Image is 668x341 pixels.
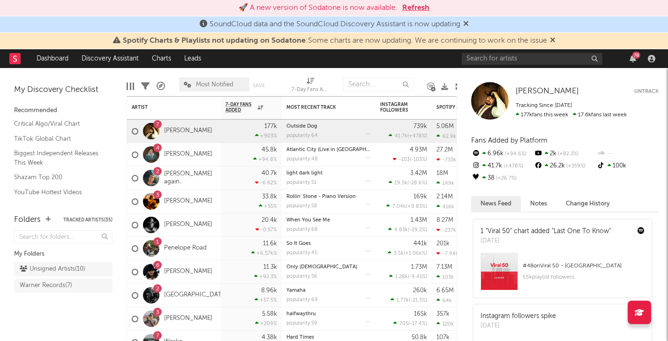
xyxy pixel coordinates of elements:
button: Save [253,83,265,88]
div: 11.6k [263,241,277,247]
div: +57.5 % [255,297,277,303]
div: ( ) [388,250,427,256]
div: Recommended [14,105,113,116]
span: -17.4 % [410,321,426,326]
input: Search... [343,77,413,91]
div: light dark light [286,171,371,176]
div: Artist [132,105,202,110]
a: Hard Times [286,335,314,340]
div: ( ) [393,320,427,326]
a: Yamaha [286,288,306,293]
span: 7-Day Fans Added [225,102,255,113]
span: 177k fans this week [516,112,568,118]
div: # 48 on Viral 50 - [GEOGRAPHIC_DATA] [523,260,645,272]
input: Search for folders... [14,230,113,244]
div: Most Recent Track [286,105,357,110]
span: +478 % [409,134,426,139]
div: 50.8k [412,334,427,341]
div: +209 % [255,320,277,326]
div: 8.96k [261,288,277,294]
div: Folders [14,214,41,226]
a: So It Goes [286,241,311,246]
div: popularity: 56 [286,274,317,279]
span: +82.3 % [556,152,578,157]
div: +55 % [259,203,277,209]
div: 1.73M [411,264,427,270]
button: Change History [556,196,619,212]
div: 62.9k [436,133,456,139]
span: Most Notified [196,82,233,88]
div: 78 [632,52,640,59]
div: 8.27M [436,217,453,223]
div: -733k [436,157,456,163]
a: Biggest Independent Releases This Week [14,148,103,167]
div: 3.42M [410,170,427,176]
div: 2k [533,148,596,160]
div: halfwaythru [286,311,371,317]
div: 55k playlist followers [523,272,645,283]
div: ( ) [388,227,427,233]
div: popularity: 64 [286,133,318,138]
a: [PERSON_NAME] [164,197,212,205]
div: Instagram Followers [380,102,413,113]
span: +26.7 % [495,176,517,181]
span: Dismiss [550,37,555,45]
button: 78 [630,55,636,62]
span: +359 % [565,164,585,169]
a: [GEOGRAPHIC_DATA] [164,291,227,299]
div: 107k [436,334,450,341]
div: Filters [141,73,150,100]
input: Search for artists [462,53,602,65]
span: 7.04k [392,204,406,209]
div: 6.96k [471,148,533,160]
a: Rollin' Stone - Piano Version [286,194,356,199]
span: -103 % [411,157,426,162]
div: 7-Day Fans Added (7-Day Fans Added) [292,84,329,96]
div: 177k [264,123,277,129]
div: ( ) [389,273,427,280]
a: [PERSON_NAME] again.. [164,170,216,186]
div: ( ) [386,203,427,209]
span: -9.41 % [409,274,426,280]
div: [DATE] [480,236,611,246]
div: 357k [436,311,450,317]
div: 45.8k [262,147,277,153]
div: 40.7k [262,170,277,176]
div: 64k [436,297,452,303]
span: +478 % [502,164,523,169]
button: Untrack [634,87,659,96]
div: [DATE] [480,321,556,331]
span: 17.6k fans last week [516,112,627,118]
div: My Discovery Checklist [14,84,113,96]
a: Discovery Assistant [75,49,145,68]
div: 5.06M [436,123,454,129]
div: 5.58k [262,311,277,317]
span: 4.83k [394,227,408,233]
div: 38 [471,172,533,184]
div: So It Goes [286,241,371,246]
div: 416k [436,204,454,210]
span: Spotify Charts & Playlists not updating on Sodatone [123,37,306,45]
div: -7.94k [436,250,458,257]
a: Unsigned Artists(10) [14,262,113,276]
button: Notes [521,196,556,212]
span: 41.7k [395,134,407,139]
button: Refresh [402,2,429,14]
a: Atlantic City (Live in [GEOGRAPHIC_DATA]) [feat. [PERSON_NAME] and [PERSON_NAME]] [286,147,501,152]
a: Leads [178,49,208,68]
a: [PERSON_NAME] [164,221,212,229]
div: 2.14M [436,194,453,200]
a: Only [DEMOGRAPHIC_DATA] [286,265,357,270]
span: Dismiss [463,21,469,28]
div: Outside Dog [286,124,371,129]
div: 4.38k [262,334,277,341]
div: ( ) [393,156,427,162]
div: Warner Records ( 7 ) [20,280,72,291]
span: +1.06k % [405,251,426,256]
span: 1.77k [397,298,409,303]
div: +92.3 % [254,273,277,280]
span: 1.28k [395,274,408,280]
a: When You See Me [286,218,330,223]
a: [PERSON_NAME] [164,127,212,135]
div: ( ) [389,133,427,139]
